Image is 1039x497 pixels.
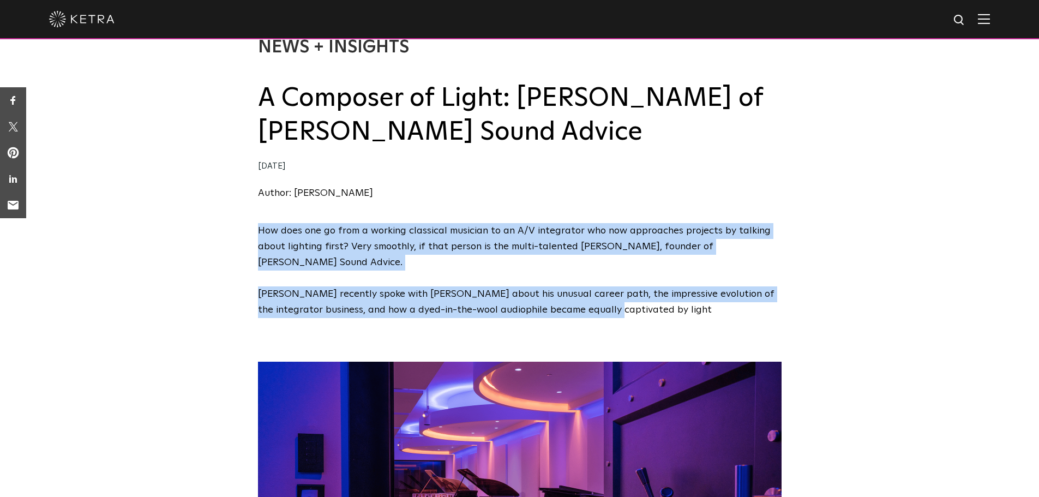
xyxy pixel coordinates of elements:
[49,11,115,27] img: ketra-logo-2019-white
[258,286,782,318] p: [PERSON_NAME] recently spoke with [PERSON_NAME] about his unusual career path, the impressive evo...
[258,81,782,149] h2: A Composer of Light: [PERSON_NAME] of [PERSON_NAME] Sound Advice
[258,159,782,175] div: [DATE]
[953,14,966,27] img: search icon
[258,188,373,198] a: Author: [PERSON_NAME]
[258,39,409,56] a: News + Insights
[258,223,782,270] p: How does one go from a working classical musician to an A/V integrator who now approaches project...
[978,14,990,24] img: Hamburger%20Nav.svg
